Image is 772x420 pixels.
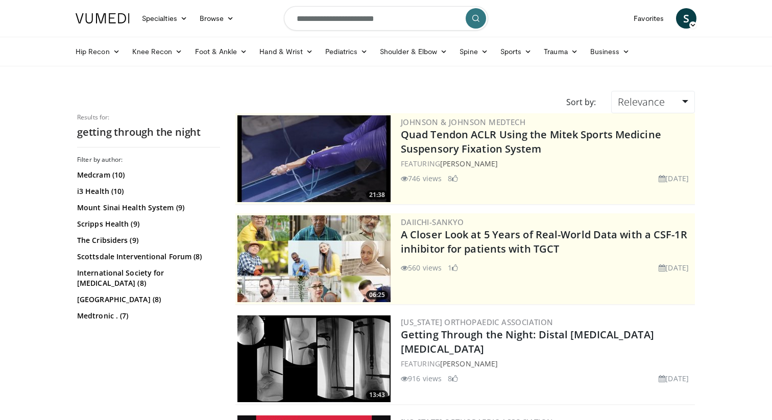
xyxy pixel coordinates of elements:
span: 13:43 [366,390,388,400]
li: [DATE] [659,373,689,384]
div: Sort by: [559,91,604,113]
a: S [676,8,696,29]
a: 21:38 [237,115,391,202]
a: Trauma [538,41,584,62]
a: [PERSON_NAME] [440,159,498,168]
p: Results for: [77,113,220,121]
a: i3 Health (10) [77,186,218,196]
a: 06:25 [237,215,391,302]
div: FEATURING [401,358,693,369]
a: Scripps Health (9) [77,219,218,229]
a: 13:43 [237,315,391,402]
a: A Closer Look at 5 Years of Real-World Data with a CSF-1R inhibitor for patients with TGCT [401,228,687,256]
li: 1 [448,262,458,273]
a: Favorites [628,8,670,29]
li: [DATE] [659,262,689,273]
li: 916 views [401,373,442,384]
img: 8aa18093-f231-494f-8abf-9f16a509e7ae.300x170_q85_crop-smart_upscale.jpg [237,315,391,402]
li: 8 [448,373,458,384]
a: Pediatrics [319,41,374,62]
a: Relevance [611,91,695,113]
a: Mount Sinai Health System (9) [77,203,218,213]
a: Medcram (10) [77,170,218,180]
li: 8 [448,173,458,184]
span: Relevance [618,95,665,109]
a: [PERSON_NAME] [440,359,498,368]
a: International Society for [MEDICAL_DATA] (8) [77,268,218,288]
a: Getting Through the Night: Distal [MEDICAL_DATA] [MEDICAL_DATA] [401,328,654,356]
a: Hip Recon [69,41,126,62]
input: Search topics, interventions [284,6,488,31]
a: Quad Tendon ACLR Using the Mitek Sports Medicine Suspensory Fixation System [401,128,661,156]
li: [DATE] [659,173,689,184]
a: Sports [494,41,538,62]
a: Medtronic . (7) [77,311,218,321]
li: 746 views [401,173,442,184]
a: Browse [194,8,240,29]
a: Specialties [136,8,194,29]
li: 560 views [401,262,442,273]
a: Daiichi-Sankyo [401,217,464,227]
img: b78fd9da-dc16-4fd1-a89d-538d899827f1.300x170_q85_crop-smart_upscale.jpg [237,115,391,202]
div: FEATURING [401,158,693,169]
a: Business [584,41,636,62]
a: [GEOGRAPHIC_DATA] (8) [77,294,218,305]
a: Shoulder & Elbow [374,41,453,62]
a: Foot & Ankle [189,41,254,62]
a: Spine [453,41,494,62]
a: Scottsdale Interventional Forum (8) [77,252,218,262]
a: Johnson & Johnson MedTech [401,117,525,127]
span: 21:38 [366,190,388,200]
a: Hand & Wrist [253,41,319,62]
img: VuMedi Logo [76,13,130,23]
a: The Cribsiders (9) [77,235,218,245]
h3: Filter by author: [77,156,220,164]
a: [US_STATE] Orthopaedic Association [401,317,553,327]
img: 93c22cae-14d1-47f0-9e4a-a244e824b022.png.300x170_q85_crop-smart_upscale.jpg [237,215,391,302]
span: 06:25 [366,290,388,300]
h2: getting through the night [77,126,220,139]
a: Knee Recon [126,41,189,62]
